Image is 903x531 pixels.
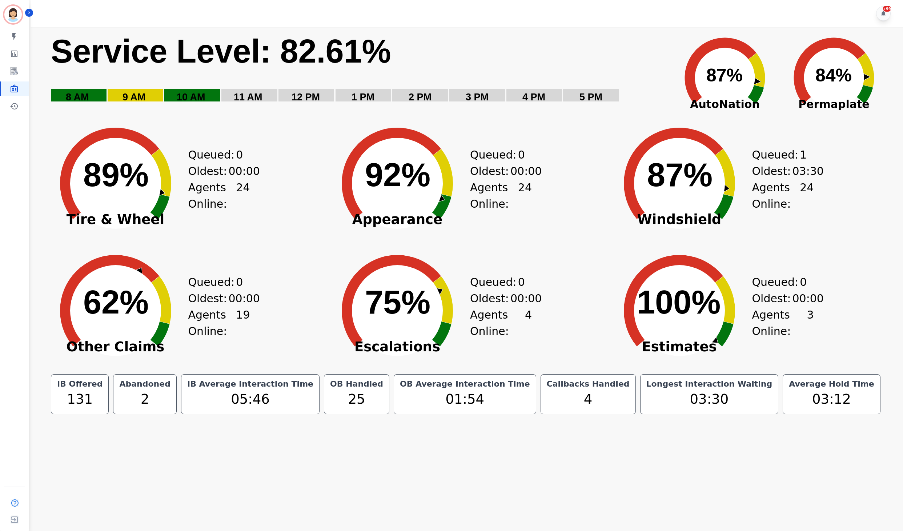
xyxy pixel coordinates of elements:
[50,32,666,113] svg: Service Level: 0%
[188,147,243,163] div: Queued:
[752,147,807,163] div: Queued:
[66,92,89,103] text: 8 AM
[752,274,807,290] div: Queued:
[545,379,631,389] div: Callbacks Handled
[752,290,807,307] div: Oldest:
[329,389,385,410] div: 25
[470,274,525,290] div: Queued:
[398,379,531,389] div: OB Average Interaction Time
[83,157,149,193] text: 89%
[236,147,243,163] span: 0
[118,379,172,389] div: Abandoned
[670,96,779,112] span: AutoNation
[518,179,532,212] span: 24
[800,147,807,163] span: 1
[228,163,260,179] span: 00:00
[522,92,545,103] text: 4 PM
[236,274,243,290] span: 0
[800,179,814,212] span: 24
[792,163,823,179] span: 03:30
[800,274,807,290] span: 0
[579,92,602,103] text: 5 PM
[43,216,188,223] span: Tire & Wheel
[510,290,542,307] span: 00:00
[325,343,470,351] span: Escalations
[329,379,385,389] div: OB Handled
[292,92,320,103] text: 12 PM
[186,389,315,410] div: 05:46
[752,163,807,179] div: Oldest:
[398,389,531,410] div: 01:54
[188,163,243,179] div: Oldest:
[752,179,814,212] div: Agents Online:
[186,379,315,389] div: IB Average Interaction Time
[645,379,774,389] div: Longest Interaction Waiting
[228,290,260,307] span: 00:00
[525,307,532,339] span: 4
[51,33,391,69] text: Service Level: 82.61%
[607,216,752,223] span: Windshield
[792,290,823,307] span: 00:00
[807,307,814,339] span: 3
[470,163,525,179] div: Oldest:
[188,274,243,290] div: Queued:
[470,307,532,339] div: Agents Online:
[470,290,525,307] div: Oldest:
[607,343,752,351] span: Estimates
[466,92,489,103] text: 3 PM
[779,96,888,112] span: Permaplate
[188,290,243,307] div: Oldest:
[177,92,205,103] text: 10 AM
[352,92,374,103] text: 1 PM
[365,157,430,193] text: 92%
[815,65,852,85] text: 84%
[83,284,149,320] text: 62%
[787,389,875,410] div: 03:12
[236,307,250,339] span: 19
[325,216,470,223] span: Appearance
[545,389,631,410] div: 4
[470,147,525,163] div: Queued:
[752,307,814,339] div: Agents Online:
[236,179,250,212] span: 24
[470,179,532,212] div: Agents Online:
[234,92,262,103] text: 11 AM
[188,307,250,339] div: Agents Online:
[123,92,146,103] text: 9 AM
[365,284,430,320] text: 75%
[510,163,542,179] span: 00:00
[706,65,743,85] text: 87%
[518,274,525,290] span: 0
[883,6,891,12] div: +99
[637,284,721,320] text: 100%
[645,389,774,410] div: 03:30
[56,389,104,410] div: 131
[188,179,250,212] div: Agents Online:
[647,157,713,193] text: 87%
[43,343,188,351] span: Other Claims
[4,6,22,23] img: Bordered avatar
[118,389,172,410] div: 2
[518,147,525,163] span: 0
[787,379,875,389] div: Average Hold Time
[409,92,432,103] text: 2 PM
[56,379,104,389] div: IB Offered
